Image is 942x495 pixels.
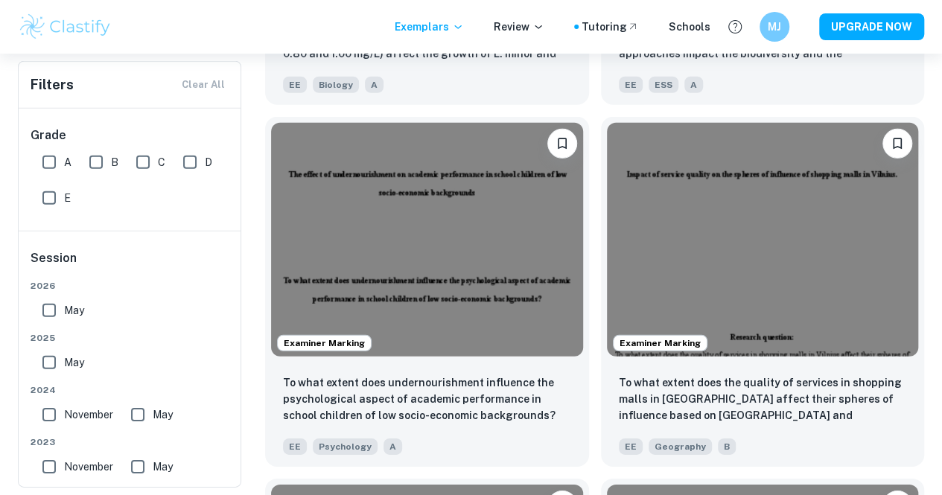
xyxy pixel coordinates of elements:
a: Schools [669,19,710,35]
span: E [64,190,71,206]
img: Geography EE example thumbnail: To what extent does the quality of servi [607,123,919,357]
span: November [64,459,113,475]
button: Help and Feedback [722,14,748,39]
span: A [384,438,402,455]
span: C [158,154,165,170]
p: To what extent does the quality of services in shopping malls in Vilnius affect their spheres of ... [619,374,907,425]
span: May [64,302,84,319]
button: Bookmark [547,129,577,159]
span: 2025 [31,331,230,345]
h6: Session [31,249,230,279]
span: A [684,77,703,93]
span: 2023 [31,435,230,449]
span: B [111,154,118,170]
span: D [205,154,212,170]
span: May [64,354,84,371]
span: A [365,77,384,93]
span: Biology [313,77,359,93]
span: November [64,406,113,423]
button: UPGRADE NOW [819,13,924,40]
img: Psychology EE example thumbnail: To what extent does undernourishment inf [271,123,583,357]
p: Review [494,19,544,35]
a: Tutoring [582,19,639,35]
span: EE [283,438,307,455]
span: 2026 [31,279,230,293]
h6: Grade [31,127,230,144]
h6: MJ [766,19,783,35]
span: B [718,438,736,455]
button: Bookmark [882,129,912,159]
a: Examiner MarkingBookmarkTo what extent does the quality of services in shopping malls in Vilnius ... [601,117,925,467]
span: May [153,459,173,475]
span: Psychology [313,438,378,455]
button: MJ [760,12,789,42]
span: EE [619,438,643,455]
p: Exemplars [395,19,464,35]
span: May [153,406,173,423]
p: To what extent does undernourishment influence the psychological aspect of academic performance i... [283,374,571,424]
span: Examiner Marking [278,336,371,350]
span: ESS [649,77,678,93]
span: 2024 [31,383,230,397]
h6: Filters [31,74,74,95]
span: Geography [649,438,712,455]
a: Examiner MarkingBookmarkTo what extent does undernourishment influence the psychological aspect o... [265,117,589,467]
span: Examiner Marking [614,336,707,350]
img: Clastify logo [18,12,112,42]
span: EE [619,77,643,93]
span: EE [283,77,307,93]
span: A [64,154,71,170]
